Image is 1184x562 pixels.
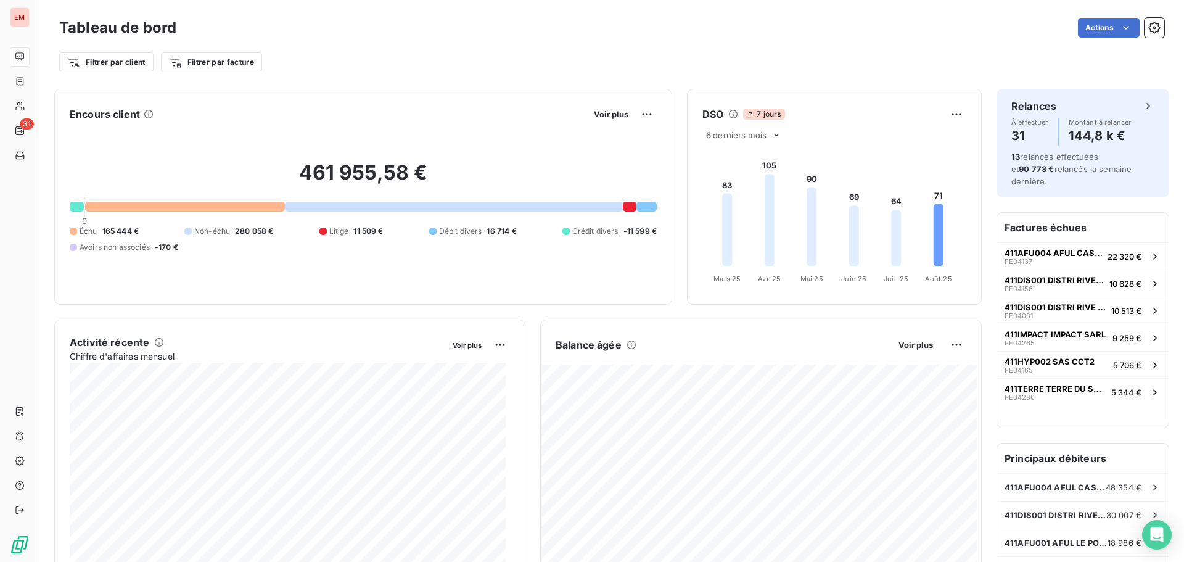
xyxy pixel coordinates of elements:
[1011,126,1048,146] h4: 31
[453,341,482,350] span: Voir plus
[800,275,823,283] tspan: Mai 25
[1019,164,1054,174] span: 90 773 €
[743,109,784,120] span: 7 jours
[59,52,154,72] button: Filtrer par client
[1142,520,1172,550] div: Open Intercom Messenger
[1005,258,1032,265] span: FE04137
[161,52,262,72] button: Filtrer par facture
[10,535,30,555] img: Logo LeanPay
[1005,285,1033,292] span: FE04156
[1069,126,1132,146] h4: 144,8 k €
[1005,329,1106,339] span: 411IMPACT IMPACT SARL
[1005,312,1033,320] span: FE04001
[329,226,349,237] span: Litige
[70,107,140,122] h6: Encours client
[1005,482,1106,492] span: 411AFU004 AFUL CASABONA
[70,335,149,350] h6: Activité récente
[1108,252,1141,262] span: 22 320 €
[1005,394,1035,401] span: FE04286
[713,275,741,283] tspan: Mars 25
[80,226,97,237] span: Échu
[758,275,781,283] tspan: Avr. 25
[1111,306,1141,316] span: 10 513 €
[449,339,485,350] button: Voir plus
[59,17,176,39] h3: Tableau de bord
[1005,510,1106,520] span: 411DIS001 DISTRI RIVE GAUCHE
[702,107,723,122] h6: DSO
[997,242,1169,270] button: 411AFU004 AFUL CASABONAFE0413722 320 €
[1106,482,1141,492] span: 48 354 €
[556,337,622,352] h6: Balance âgée
[102,226,139,237] span: 165 444 €
[1005,538,1108,548] span: 411AFU001 AFUL LE PORT SACRE COEUR
[1109,279,1141,289] span: 10 628 €
[1108,538,1141,548] span: 18 986 €
[895,339,937,350] button: Voir plus
[1005,302,1106,312] span: 411DIS001 DISTRI RIVE GAUCHE
[82,216,87,226] span: 0
[1111,387,1141,397] span: 5 344 €
[1069,118,1132,126] span: Montant à relancer
[706,130,767,140] span: 6 derniers mois
[439,226,482,237] span: Débit divers
[898,340,933,350] span: Voir plus
[353,226,383,237] span: 11 509 €
[997,444,1169,473] h6: Principaux débiteurs
[997,378,1169,405] button: 411TERRE TERRE DU SUD CONSTRUCTIONSFE042865 344 €
[1005,366,1033,374] span: FE04165
[1005,248,1103,258] span: 411AFU004 AFUL CASABONA
[1005,384,1106,394] span: 411TERRE TERRE DU SUD CONSTRUCTIONS
[1011,118,1048,126] span: À effectuer
[20,118,34,130] span: 31
[925,275,952,283] tspan: Août 25
[1106,510,1141,520] span: 30 007 €
[1005,357,1095,366] span: 411HYP002 SAS CCT2
[623,226,657,237] span: -11 599 €
[594,109,628,119] span: Voir plus
[70,350,444,363] span: Chiffre d'affaires mensuel
[155,242,178,253] span: -170 €
[997,213,1169,242] h6: Factures échues
[1112,333,1141,343] span: 9 259 €
[572,226,619,237] span: Crédit divers
[841,275,866,283] tspan: Juin 25
[1005,339,1035,347] span: FE04265
[10,121,29,141] a: 31
[997,270,1169,297] button: 411DIS001 DISTRI RIVE GAUCHEFE0415610 628 €
[1078,18,1140,38] button: Actions
[1011,152,1132,186] span: relances effectuées et relancés la semaine dernière.
[1113,360,1141,370] span: 5 706 €
[1011,152,1020,162] span: 13
[487,226,516,237] span: 16 714 €
[997,351,1169,378] button: 411HYP002 SAS CCT2FE041655 706 €
[997,324,1169,351] button: 411IMPACT IMPACT SARLFE042659 259 €
[1005,275,1104,285] span: 411DIS001 DISTRI RIVE GAUCHE
[884,275,908,283] tspan: Juil. 25
[590,109,632,120] button: Voir plus
[194,226,230,237] span: Non-échu
[80,242,150,253] span: Avoirs non associés
[235,226,273,237] span: 280 058 €
[997,297,1169,324] button: 411DIS001 DISTRI RIVE GAUCHEFE0400110 513 €
[10,7,30,27] div: EM
[1011,99,1056,114] h6: Relances
[70,160,657,197] h2: 461 955,58 €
